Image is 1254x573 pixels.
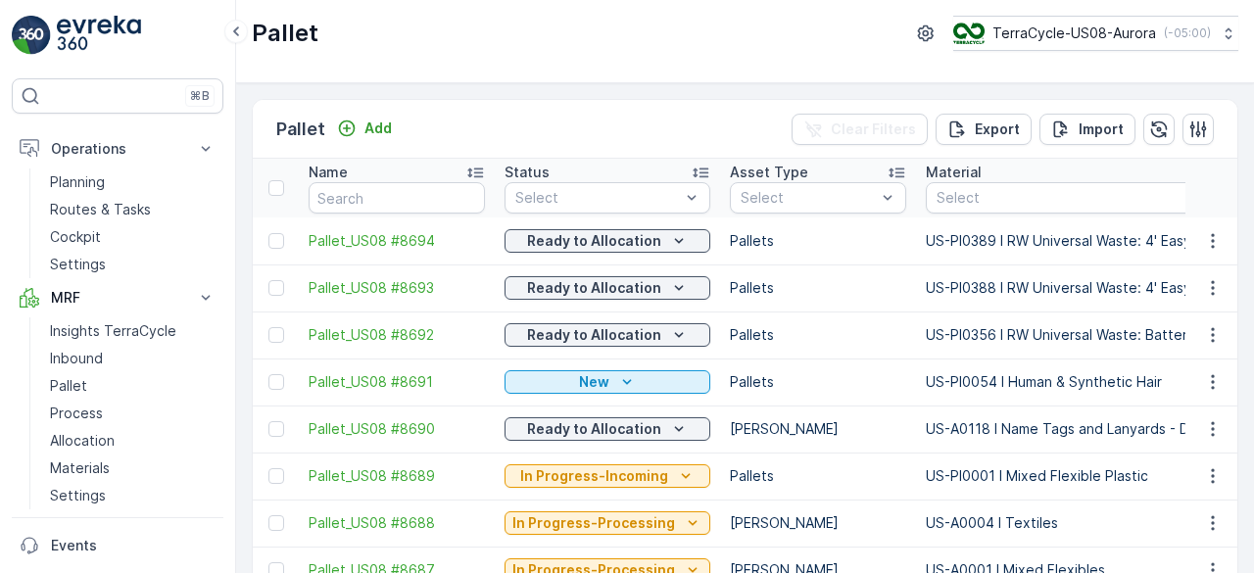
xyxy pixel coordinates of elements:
p: Material [926,163,982,182]
p: ⌘B [190,88,210,104]
a: Allocation [42,427,223,454]
p: Pallets [730,231,906,251]
button: Add [329,117,400,140]
a: Insights TerraCycle [42,317,223,345]
button: In Progress-Processing [505,511,710,535]
p: Settings [50,255,106,274]
div: Toggle Row Selected [268,468,284,484]
p: Pallet [50,376,87,396]
p: TerraCycle-US08-Aurora [992,24,1156,43]
a: Pallet [42,372,223,400]
p: Pallets [730,372,906,392]
a: Routes & Tasks [42,196,223,223]
p: ( -05:00 ) [1164,25,1211,41]
p: Pallets [730,278,906,298]
div: Toggle Row Selected [268,233,284,249]
button: MRF [12,278,223,317]
p: Allocation [50,431,115,451]
p: In Progress-Processing [512,513,675,533]
p: Process [50,404,103,423]
p: Planning [50,172,105,192]
p: New [579,372,609,392]
a: Pallet_US08 #8690 [309,419,485,439]
a: Pallet_US08 #8689 [309,466,485,486]
p: Ready to Allocation [527,231,661,251]
a: Planning [42,168,223,196]
input: Search [309,182,485,214]
img: logo_light-DOdMpM7g.png [57,16,141,55]
a: Pallet_US08 #8688 [309,513,485,533]
button: Ready to Allocation [505,323,710,347]
a: Settings [42,251,223,278]
p: Ready to Allocation [527,325,661,345]
p: Clear Filters [831,119,916,139]
a: Settings [42,482,223,509]
p: Settings [50,486,106,505]
div: Toggle Row Selected [268,374,284,390]
div: Toggle Row Selected [268,280,284,296]
a: Cockpit [42,223,223,251]
a: Pallet_US08 #8693 [309,278,485,298]
button: Clear Filters [792,114,928,145]
p: Status [505,163,550,182]
a: Pallet_US08 #8694 [309,231,485,251]
button: Ready to Allocation [505,417,710,441]
p: Pallets [730,466,906,486]
div: Toggle Row Selected [268,515,284,531]
button: Ready to Allocation [505,276,710,300]
button: Import [1039,114,1135,145]
p: Pallet [276,116,325,143]
p: Asset Type [730,163,808,182]
a: Events [12,526,223,565]
img: image_ci7OI47.png [953,23,985,44]
p: Insights TerraCycle [50,321,176,341]
button: In Progress-Incoming [505,464,710,488]
p: Add [364,119,392,138]
p: Name [309,163,348,182]
p: [PERSON_NAME] [730,513,906,533]
p: MRF [51,288,184,308]
div: Toggle Row Selected [268,421,284,437]
button: TerraCycle-US08-Aurora(-05:00) [953,16,1238,51]
a: Process [42,400,223,427]
button: New [505,370,710,394]
p: [PERSON_NAME] [730,419,906,439]
p: Select [515,188,680,208]
img: logo [12,16,51,55]
p: Events [51,536,216,555]
p: Materials [50,458,110,478]
p: Inbound [50,349,103,368]
p: Import [1079,119,1124,139]
button: Ready to Allocation [505,229,710,253]
p: Cockpit [50,227,101,247]
a: Pallet_US08 #8691 [309,372,485,392]
p: Ready to Allocation [527,278,661,298]
p: In Progress-Incoming [520,466,668,486]
p: Ready to Allocation [527,419,661,439]
a: Inbound [42,345,223,372]
a: Pallet_US08 #8692 [309,325,485,345]
button: Operations [12,129,223,168]
p: Pallet [252,18,318,49]
button: Export [936,114,1032,145]
a: Materials [42,454,223,482]
p: Select [741,188,876,208]
p: Operations [51,139,184,159]
p: Routes & Tasks [50,200,151,219]
p: Pallets [730,325,906,345]
div: Toggle Row Selected [268,327,284,343]
p: Export [975,119,1020,139]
